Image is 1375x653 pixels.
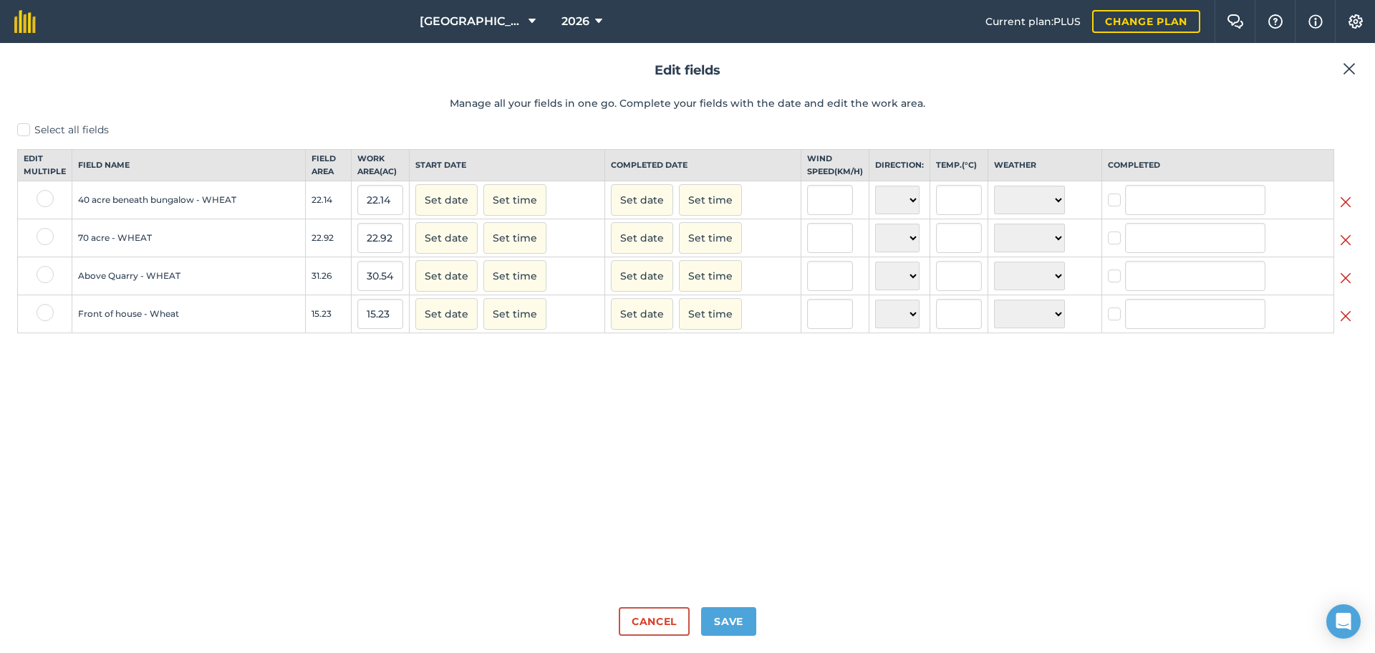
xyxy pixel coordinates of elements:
[1340,270,1351,287] img: svg+xml;base64,PHN2ZyB4bWxucz0iaHR0cDovL3d3dy53My5vcmcvMjAwMC9zdmciIHdpZHRoPSIyMiIgaGVpZ2h0PSIzMC...
[415,222,478,254] button: Set date
[988,150,1101,181] th: Weather
[1308,13,1323,30] img: svg+xml;base64,PHN2ZyB4bWxucz0iaHR0cDovL3d3dy53My5vcmcvMjAwMC9zdmciIHdpZHRoPSIxNyIgaGVpZ2h0PSIxNy...
[605,150,801,181] th: Completed date
[1092,10,1200,33] a: Change plan
[561,13,589,30] span: 2026
[619,607,690,636] button: Cancel
[17,60,1358,81] h2: Edit fields
[611,184,673,216] button: Set date
[415,298,478,330] button: Set date
[611,222,673,254] button: Set date
[72,295,306,333] td: Front of house - Wheat
[72,181,306,219] td: 40 acre beneath bungalow - WHEAT
[305,219,351,257] td: 22.92
[305,181,351,219] td: 22.14
[679,260,742,292] button: Set time
[305,295,351,333] td: 15.23
[17,123,1358,138] label: Select all fields
[409,150,605,181] th: Start date
[483,298,546,330] button: Set time
[801,150,869,181] th: Wind speed ( km/h )
[17,95,1358,111] p: Manage all your fields in one go. Complete your fields with the date and edit the work area.
[18,150,72,181] th: Edit multiple
[985,14,1081,29] span: Current plan : PLUS
[351,150,409,181] th: Work area ( Ac )
[14,10,36,33] img: fieldmargin Logo
[483,222,546,254] button: Set time
[72,219,306,257] td: 70 acre - WHEAT
[1347,14,1364,29] img: A cog icon
[1340,194,1351,211] img: svg+xml;base64,PHN2ZyB4bWxucz0iaHR0cDovL3d3dy53My5vcmcvMjAwMC9zdmciIHdpZHRoPSIyMiIgaGVpZ2h0PSIzMC...
[701,607,756,636] button: Save
[415,184,478,216] button: Set date
[1101,150,1333,181] th: Completed
[72,257,306,295] td: Above Quarry - WHEAT
[611,260,673,292] button: Set date
[1340,308,1351,325] img: svg+xml;base64,PHN2ZyB4bWxucz0iaHR0cDovL3d3dy53My5vcmcvMjAwMC9zdmciIHdpZHRoPSIyMiIgaGVpZ2h0PSIzMC...
[869,150,930,181] th: Direction:
[679,298,742,330] button: Set time
[679,222,742,254] button: Set time
[420,13,523,30] span: [GEOGRAPHIC_DATA]
[305,257,351,295] td: 31.26
[679,184,742,216] button: Set time
[305,150,351,181] th: Field Area
[72,150,306,181] th: Field name
[483,260,546,292] button: Set time
[1340,232,1351,249] img: svg+xml;base64,PHN2ZyB4bWxucz0iaHR0cDovL3d3dy53My5vcmcvMjAwMC9zdmciIHdpZHRoPSIyMiIgaGVpZ2h0PSIzMC...
[415,260,478,292] button: Set date
[1343,60,1356,77] img: svg+xml;base64,PHN2ZyB4bWxucz0iaHR0cDovL3d3dy53My5vcmcvMjAwMC9zdmciIHdpZHRoPSIyMiIgaGVpZ2h0PSIzMC...
[1326,604,1361,639] div: Open Intercom Messenger
[1227,14,1244,29] img: Two speech bubbles overlapping with the left bubble in the forefront
[483,184,546,216] button: Set time
[1267,14,1284,29] img: A question mark icon
[930,150,988,181] th: Temp. ( ° C )
[611,298,673,330] button: Set date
